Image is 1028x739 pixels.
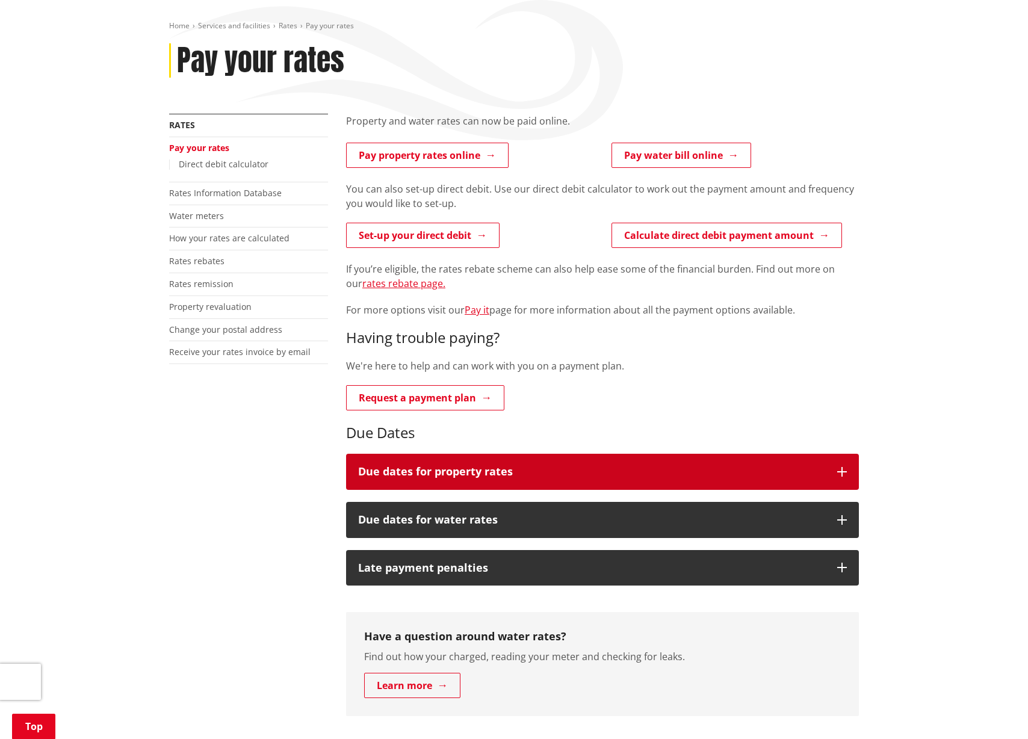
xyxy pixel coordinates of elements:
h3: Having trouble paying? [346,329,859,347]
a: Water meters [169,210,224,221]
button: Due dates for property rates [346,454,859,490]
a: Set-up your direct debit [346,223,500,248]
a: Pay water bill online [612,143,751,168]
iframe: Messenger Launcher [973,688,1016,732]
h3: Due dates for water rates [358,514,825,526]
button: Due dates for water rates [346,502,859,538]
a: Rates Information Database [169,187,282,199]
nav: breadcrumb [169,21,859,31]
h1: Pay your rates [177,43,344,78]
p: If you’re eligible, the rates rebate scheme can also help ease some of the financial burden. Find... [346,262,859,291]
a: Calculate direct debit payment amount [612,223,842,248]
a: Direct debit calculator [179,158,268,170]
p: For more options visit our page for more information about all the payment options available. [346,303,859,317]
a: Change your postal address [169,324,282,335]
p: You can also set-up direct debit. Use our direct debit calculator to work out the payment amount ... [346,182,859,211]
a: Receive your rates invoice by email [169,346,311,357]
a: Request a payment plan [346,385,504,410]
a: Rates [169,119,195,131]
h3: Have a question around water rates? [364,630,841,643]
div: Property and water rates can now be paid online. [346,114,859,143]
h3: Late payment penalties [358,562,825,574]
a: Learn more [364,673,460,698]
a: Top [12,714,55,739]
p: We're here to help and can work with you on a payment plan. [346,359,859,373]
a: Services and facilities [198,20,270,31]
a: Rates rebates [169,255,224,267]
a: Pay it [465,303,489,317]
h3: Due dates for property rates [358,466,825,478]
a: Property revaluation [169,301,252,312]
a: rates rebate page. [362,277,445,290]
button: Late payment penalties [346,550,859,586]
a: Pay property rates online [346,143,509,168]
span: Pay your rates [306,20,354,31]
p: Find out how your charged, reading your meter and checking for leaks. [364,649,841,664]
h3: Due Dates [346,424,859,442]
a: Home [169,20,190,31]
a: How your rates are calculated [169,232,290,244]
a: Rates remission [169,278,234,289]
a: Rates [279,20,297,31]
a: Pay your rates [169,142,229,153]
